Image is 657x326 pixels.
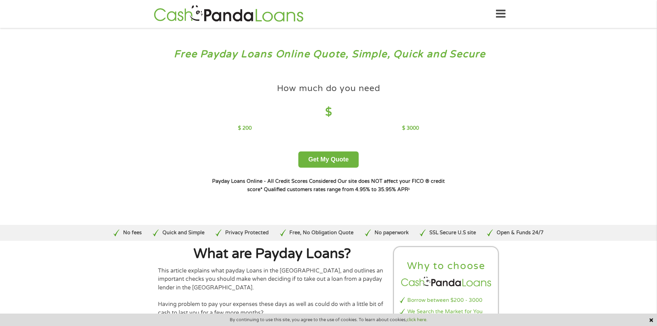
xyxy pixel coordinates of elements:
a: click here. [407,317,427,323]
strong: Our site does NOT affect your FICO ® credit score* [247,178,445,192]
p: SSL Secure U.S site [429,229,476,237]
button: Get My Quote [298,151,359,168]
strong: Qualified customers rates range from 4.95% to 35.95% APR¹ [264,187,410,192]
p: Having problem to pay your expenses these days as well as could do with a little bit of cash to l... [158,300,387,317]
p: Open & Funds 24/7 [497,229,544,237]
h1: What are Payday Loans? [158,247,387,261]
strong: Payday Loans Online - All Credit Scores Considered [212,178,336,184]
h4: How much do you need [277,83,380,94]
h3: Free Payday Loans Online Quote, Simple, Quick and Secure [20,48,637,61]
p: No fees [123,229,142,237]
li: We Search the Market for You [400,308,493,316]
p: Free, No Obligation Quote [289,229,354,237]
p: Quick and Simple [162,229,205,237]
h2: Why to choose [400,260,493,273]
p: Privacy Protected [225,229,269,237]
p: This article explains what payday Loans in the [GEOGRAPHIC_DATA], and outlines an important check... [158,267,387,292]
span: By continuing to use this site, you agree to the use of cookies. To learn about cookies, [230,317,427,322]
h4: $ [238,105,419,119]
p: No paperwork [375,229,409,237]
img: GetLoanNow Logo [152,4,306,24]
p: $ 3000 [402,125,419,132]
p: $ 200 [238,125,252,132]
li: Borrow between $200 - 3000 [400,296,493,304]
